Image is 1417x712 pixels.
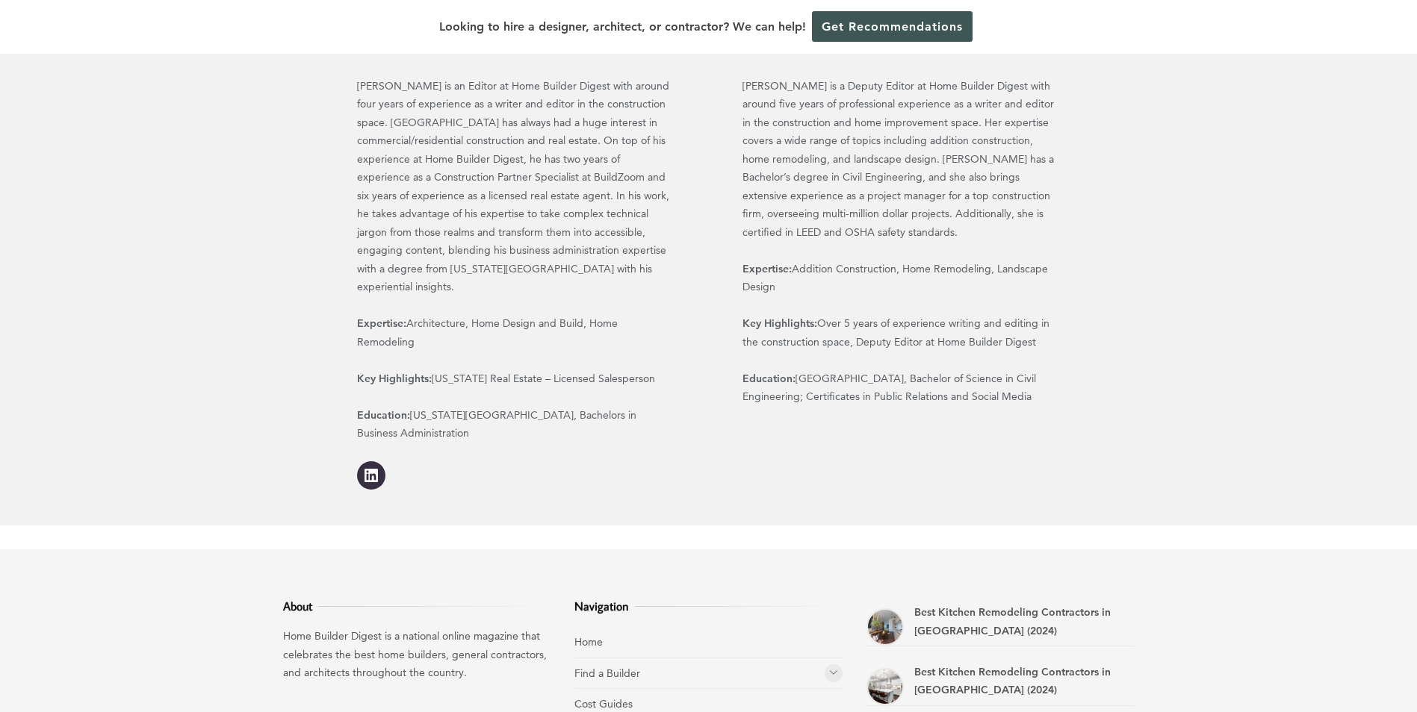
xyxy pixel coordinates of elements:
a: LinkedIn [357,461,385,490]
strong: Expertise: [357,316,406,330]
strong: Education: [742,372,796,385]
strong: Expertise: [742,262,792,275]
a: Cost Guides [574,697,633,711]
a: Get Recommendations [812,11,973,42]
a: Find a Builder [574,666,640,680]
p: Deputy Editor [PERSON_NAME] is a Deputy Editor at Home Builder Digest with around five years of p... [742,18,1060,406]
strong: Education: [357,408,410,422]
p: Editor [PERSON_NAME] is an Editor at Home Builder Digest with around four years of experience as ... [357,18,675,443]
a: Best Kitchen Remodeling Contractors in Waynesville (2024) [866,668,904,705]
iframe: Drift Widget Chat Controller [1130,605,1399,694]
a: Home [574,635,603,649]
h3: Navigation [574,597,843,615]
a: Best Kitchen Remodeling Contractors in [GEOGRAPHIC_DATA] (2024) [914,665,1111,697]
a: Best Kitchen Remodeling Contractors in [GEOGRAPHIC_DATA] (2024) [914,605,1111,637]
strong: Key Highlights: [742,316,817,330]
a: Best Kitchen Remodeling Contractors in Buncombe (2024) [866,608,904,646]
h3: About [283,597,551,615]
strong: Key Highlights: [357,372,432,385]
p: Home Builder Digest is a national online magazine that celebrates the best home builders, general... [283,627,551,682]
